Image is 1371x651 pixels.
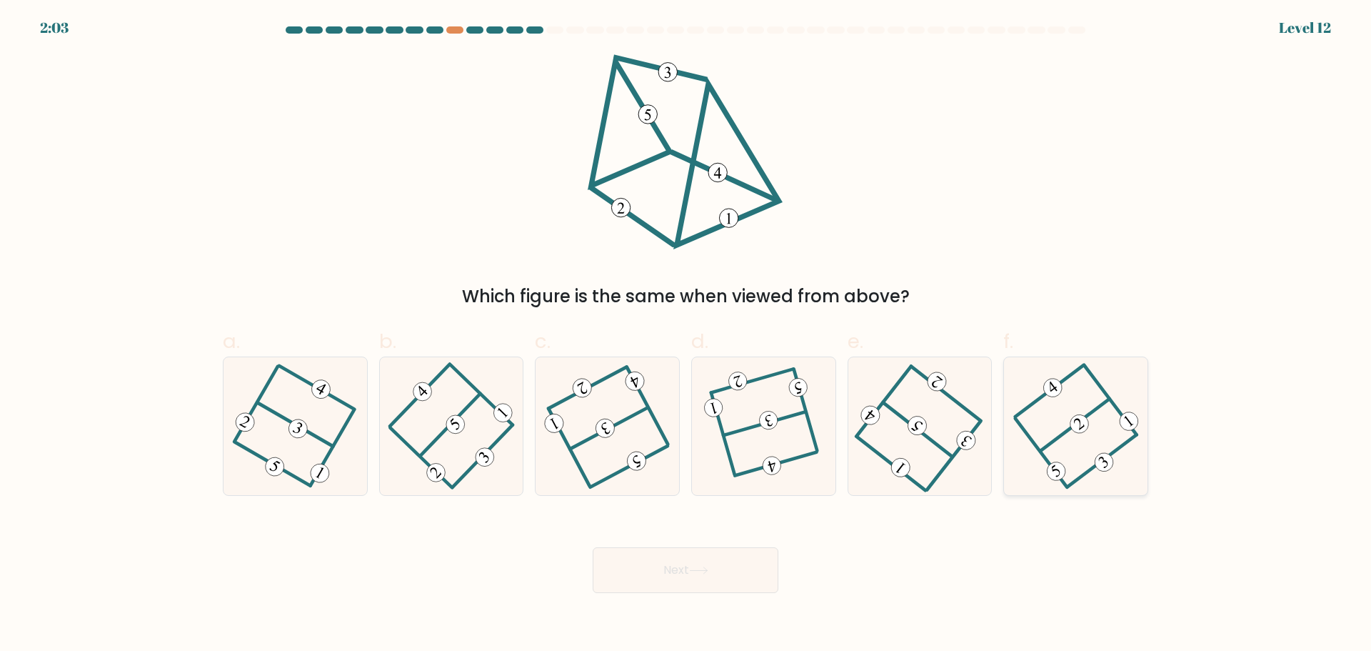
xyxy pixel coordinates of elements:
div: Level 12 [1279,17,1331,39]
span: a. [223,327,240,355]
div: Which figure is the same when viewed from above? [231,284,1140,309]
button: Next [593,547,778,593]
span: d. [691,327,708,355]
span: e. [848,327,863,355]
span: c. [535,327,551,355]
span: f. [1003,327,1013,355]
span: b. [379,327,396,355]
div: 2:03 [40,17,69,39]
